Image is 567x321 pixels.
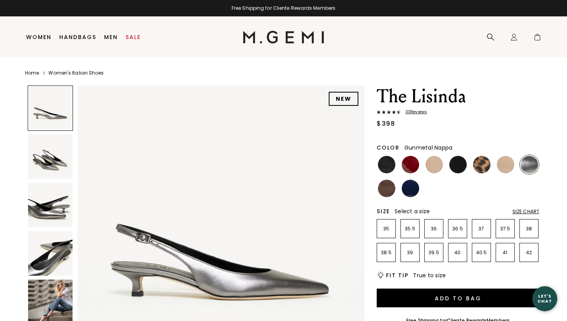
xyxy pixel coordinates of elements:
[395,207,430,215] span: Select a size
[243,31,324,43] img: M.Gemi
[126,34,141,40] a: Sale
[401,110,427,114] span: 33 Review s
[377,208,390,214] h2: Size
[378,156,395,173] img: Black Patent
[378,180,395,197] img: Chocolate Nappa
[448,250,467,256] p: 40
[404,144,453,152] span: Gunmetal Nappa
[413,271,446,279] span: True to size
[28,134,73,179] img: The Lisinda
[28,183,73,227] img: The Lisinda
[496,226,514,232] p: 37.5
[104,34,118,40] a: Men
[402,180,419,197] img: Navy Patent
[26,34,51,40] a: Women
[448,226,467,232] p: 36.5
[377,226,395,232] p: 35
[59,34,96,40] a: Handbags
[377,86,539,107] h1: The Lisinda
[377,119,395,128] div: $398
[473,156,491,173] img: Leopard Print
[520,250,538,256] p: 42
[377,110,539,116] a: 33Reviews
[48,70,104,76] a: Women's Italian Shoes
[425,156,443,173] img: Beige Nappa
[28,231,73,276] img: The Lisinda
[401,250,419,256] p: 39
[512,209,539,215] div: Size Chart
[472,250,491,256] p: 40.5
[425,226,443,232] p: 36
[386,272,408,278] h2: Fit Tip
[521,156,538,173] img: Gunmetal Nappa
[25,70,39,76] a: Home
[496,250,514,256] p: 41
[329,92,358,106] div: NEW
[449,156,467,173] img: Black Nappa
[532,294,557,303] div: Let's Chat
[497,156,514,173] img: Sand Patent
[402,156,419,173] img: Ruby Red Patent
[377,250,395,256] p: 38.5
[377,289,539,307] button: Add to Bag
[401,226,419,232] p: 35.5
[520,226,538,232] p: 38
[472,226,491,232] p: 37
[377,144,400,151] h2: Color
[425,250,443,256] p: 39.5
